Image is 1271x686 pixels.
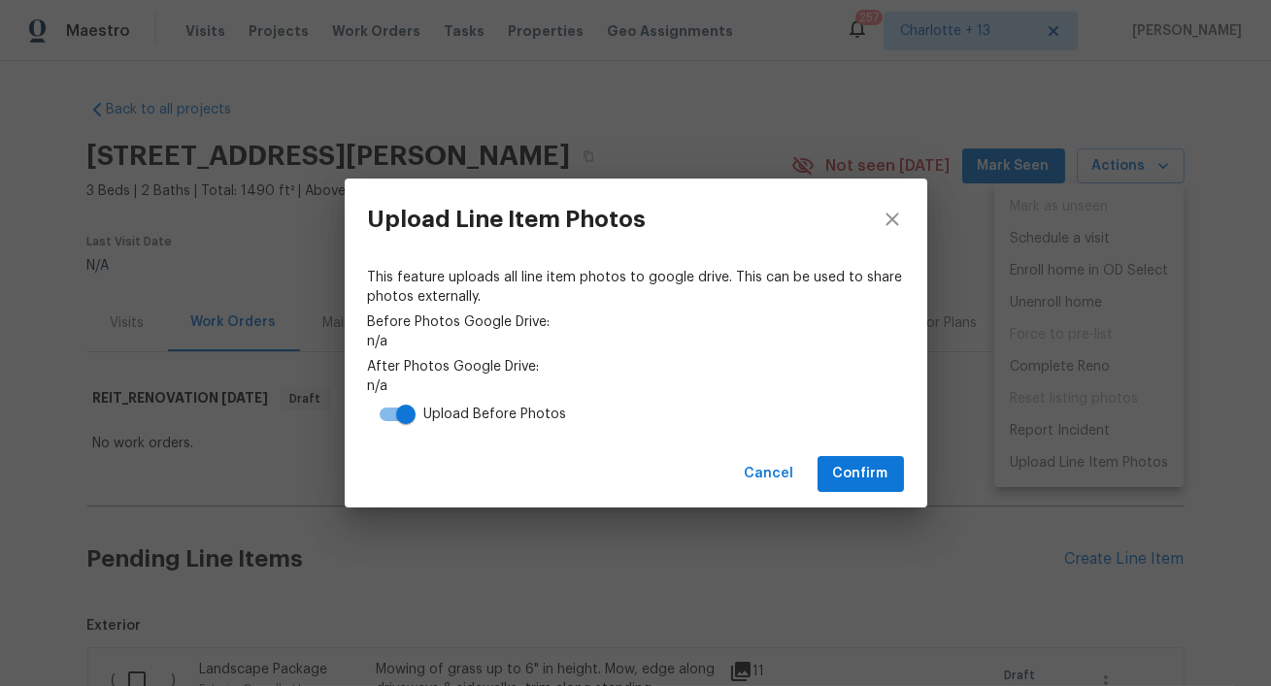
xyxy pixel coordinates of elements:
[424,405,567,424] div: Upload Before Photos
[368,357,904,376] span: After Photos Google Drive:
[368,268,904,433] div: n/a n/a
[857,179,927,260] button: close
[368,312,904,332] span: Before Photos Google Drive:
[745,462,794,486] span: Cancel
[833,462,888,486] span: Confirm
[368,268,904,307] span: This feature uploads all line item photos to google drive. This can be used to share photos exter...
[737,456,802,492] button: Cancel
[818,456,904,492] button: Confirm
[368,206,647,233] h3: Upload Line Item Photos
